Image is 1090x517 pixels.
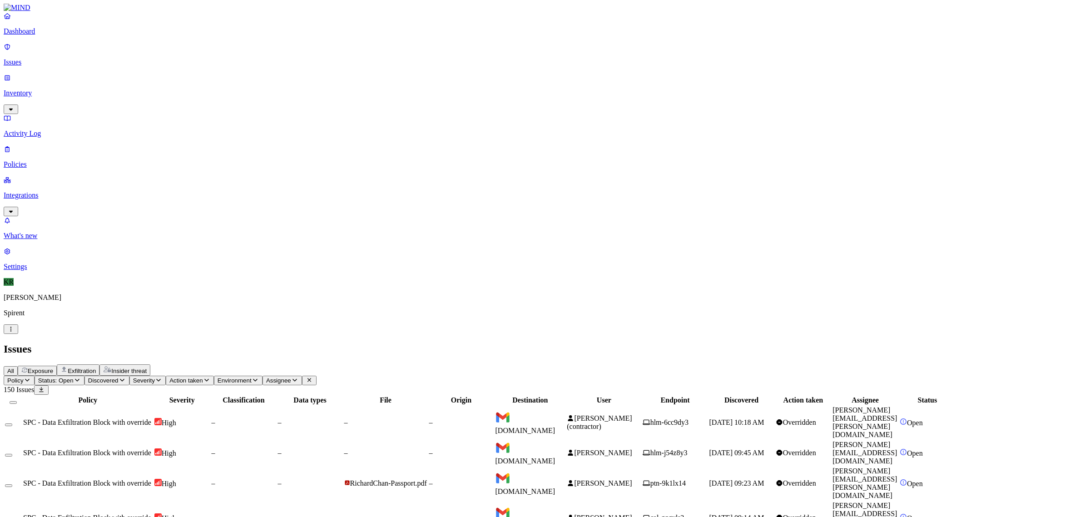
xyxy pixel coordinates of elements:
div: Assignee [832,396,898,404]
img: mail.google.com favicon [495,410,510,425]
span: Overridden [783,418,816,426]
div: Destination [495,396,565,404]
span: [PERSON_NAME][EMAIL_ADDRESS][DOMAIN_NAME] [832,441,897,465]
img: status-open [900,479,907,486]
button: Select row [5,423,12,426]
span: [DOMAIN_NAME] [495,427,555,434]
span: [DOMAIN_NAME] [495,487,555,495]
span: All [7,368,14,374]
a: Issues [4,43,1086,66]
span: [PERSON_NAME][EMAIL_ADDRESS][PERSON_NAME][DOMAIN_NAME] [832,406,897,438]
span: Open [907,449,923,457]
span: Insider threat [111,368,147,374]
button: Select row [5,454,12,457]
span: – [278,418,282,426]
p: Integrations [4,191,1086,199]
span: 150 Issues [4,386,34,393]
a: Dashboard [4,12,1086,35]
div: Status [900,396,955,404]
img: mail.google.com favicon [495,471,510,486]
span: – [344,449,348,457]
span: Action taken [169,377,203,384]
p: Inventory [4,89,1086,97]
p: Settings [4,263,1086,271]
img: severity-high [154,418,162,425]
span: Exfiltration [68,368,96,374]
span: KR [4,278,14,286]
span: High [162,480,176,487]
a: Settings [4,247,1086,271]
span: hlm-6cc9dy3 [650,418,689,426]
div: File [344,396,427,404]
span: [PERSON_NAME][EMAIL_ADDRESS][PERSON_NAME][DOMAIN_NAME] [832,467,897,499]
span: [DATE] 10:18 AM [709,418,764,426]
div: Severity [154,396,210,404]
span: [DATE] 09:23 AM [709,479,764,487]
span: [PERSON_NAME] [575,479,632,487]
span: SPC - Data Exfiltration Block with override [23,449,151,457]
p: What's new [4,232,1086,240]
p: Dashboard [4,27,1086,35]
span: ptn-9k1lx14 [650,479,686,487]
img: mail.google.com favicon [495,441,510,455]
span: Exposure [28,368,53,374]
span: RichardChan-Passport.pdf [350,479,427,487]
span: – [278,479,282,487]
span: [DATE] 09:45 AM [709,449,764,457]
span: Overridden [783,449,816,457]
a: Policies [4,145,1086,169]
button: Select row [5,484,12,487]
div: Data types [278,396,342,404]
img: severity-high [154,448,162,456]
div: Action taken [776,396,831,404]
span: High [162,449,176,457]
span: – [211,479,215,487]
span: SPC - Data Exfiltration Block with override [23,418,151,426]
img: MIND [4,4,30,12]
button: Select all [10,401,17,404]
p: [PERSON_NAME] [4,293,1086,302]
span: – [211,418,215,426]
span: Discovered [88,377,119,384]
p: Spirent [4,309,1086,317]
span: Severity [133,377,155,384]
div: Classification [211,396,276,404]
span: – [429,479,432,487]
span: – [429,418,432,426]
a: What's new [4,216,1086,240]
img: status-open [900,448,907,456]
span: Status: Open [38,377,74,384]
div: Policy [23,396,153,404]
a: MIND [4,4,1086,12]
span: SPC - Data Exfiltration Block with override [23,479,151,487]
span: hlm-j54z8y3 [650,449,688,457]
span: Overridden [783,479,816,487]
img: severity-high [154,479,162,486]
h2: Issues [4,343,1086,355]
span: [DOMAIN_NAME] [495,457,555,465]
img: adobe-pdf [344,480,350,486]
a: Inventory [4,74,1086,113]
span: Assignee [266,377,291,384]
span: – [278,449,282,457]
div: User [567,396,641,404]
a: Activity Log [4,114,1086,138]
span: Policy [7,377,24,384]
span: [PERSON_NAME] (contractor) [567,414,632,430]
p: Issues [4,58,1086,66]
span: – [211,449,215,457]
p: Activity Log [4,129,1086,138]
span: – [344,418,348,426]
span: Environment [218,377,252,384]
span: [PERSON_NAME] [575,449,632,457]
div: Endpoint [643,396,707,404]
span: High [162,419,176,427]
div: Origin [429,396,493,404]
a: Integrations [4,176,1086,215]
p: Policies [4,160,1086,169]
span: – [429,449,432,457]
img: status-open [900,418,907,425]
span: Open [907,419,923,427]
div: Discovered [709,396,773,404]
span: Open [907,480,923,487]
